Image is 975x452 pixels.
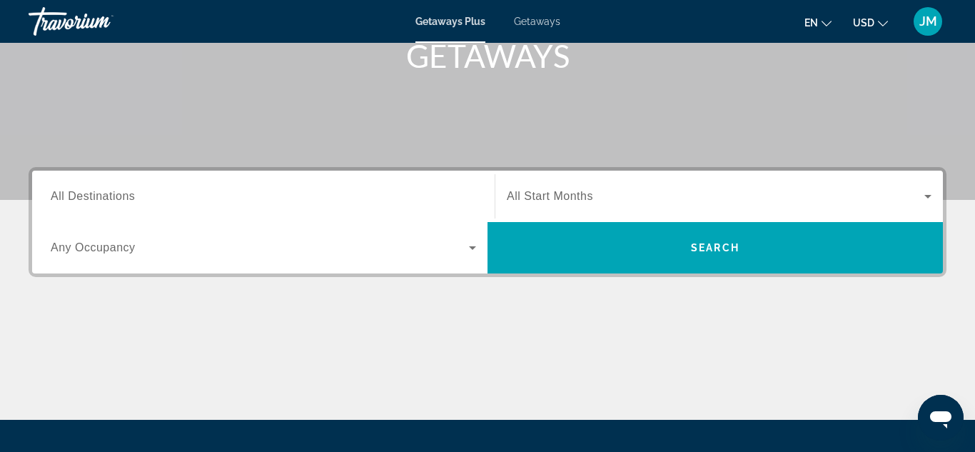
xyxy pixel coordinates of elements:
[918,395,964,441] iframe: Botón para iniciar la ventana de mensajería
[853,12,888,33] button: Change currency
[804,17,818,29] span: en
[804,12,832,33] button: Change language
[691,242,739,253] span: Search
[51,190,135,202] span: All Destinations
[487,222,943,273] button: Search
[415,16,485,27] a: Getaways Plus
[514,16,560,27] a: Getaways
[909,6,946,36] button: User Menu
[51,241,136,253] span: Any Occupancy
[29,3,171,40] a: Travorium
[919,14,937,29] span: JM
[32,171,943,273] div: Search widget
[507,190,593,202] span: All Start Months
[853,17,874,29] span: USD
